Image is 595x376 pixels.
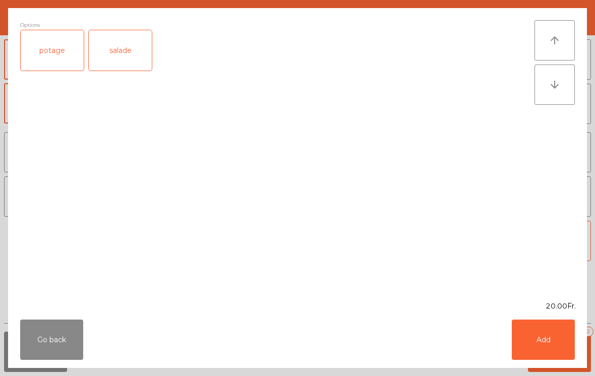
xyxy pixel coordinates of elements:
div: salade [89,30,152,71]
i: arrow_downward [549,79,561,91]
button: arrow_downward [534,65,575,105]
span: Options [20,20,40,30]
button: Add [512,320,575,360]
div: potage [21,30,84,71]
button: Go back [20,320,83,360]
div: 20.00Fr. [8,301,587,311]
i: arrow_upward [549,34,561,46]
button: arrow_upward [534,20,575,60]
